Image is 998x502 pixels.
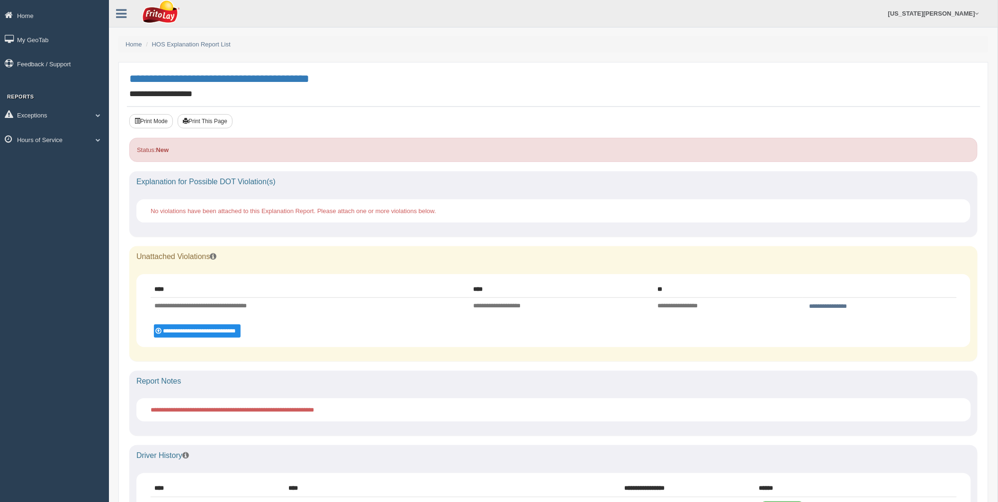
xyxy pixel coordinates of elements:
[152,41,231,48] a: HOS Explanation Report List
[129,445,978,466] div: Driver History
[126,41,142,48] a: Home
[129,371,978,392] div: Report Notes
[129,246,978,267] div: Unattached Violations
[129,114,173,128] button: Print Mode
[156,146,169,153] strong: New
[129,138,978,162] div: Status:
[178,114,233,128] button: Print This Page
[129,171,978,192] div: Explanation for Possible DOT Violation(s)
[151,207,436,215] span: No violations have been attached to this Explanation Report. Please attach one or more violations...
